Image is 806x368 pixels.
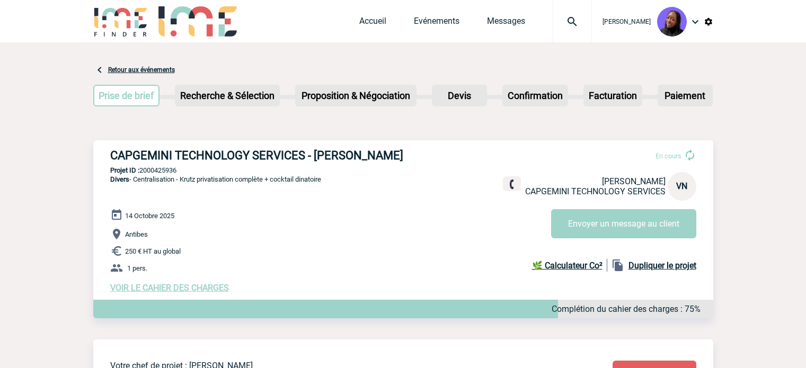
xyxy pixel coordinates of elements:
[657,7,687,37] img: 131349-0.png
[532,261,603,271] b: 🌿 Calculateur Co²
[127,264,147,272] span: 1 pers.
[584,86,641,105] p: Facturation
[125,212,174,220] span: 14 Octobre 2025
[628,261,696,271] b: Dupliquer le projet
[603,18,651,25] span: [PERSON_NAME]
[612,259,624,272] img: file_copy-black-24dp.png
[110,149,428,162] h3: CAPGEMINI TECHNOLOGY SERVICES - [PERSON_NAME]
[125,247,181,255] span: 250 € HT au global
[414,16,459,31] a: Evénements
[656,152,681,160] span: En cours
[93,6,148,37] img: IME-Finder
[94,86,159,105] p: Prise de brief
[176,86,279,105] p: Recherche & Sélection
[110,166,139,174] b: Projet ID :
[110,175,321,183] span: - Centralisation - Krutz privatisation complète + cocktail dinatoire
[296,86,415,105] p: Proposition & Négociation
[507,179,517,189] img: fixe.png
[125,230,148,238] span: Antibes
[487,16,525,31] a: Messages
[532,259,607,272] a: 🌿 Calculateur Co²
[503,86,567,105] p: Confirmation
[525,186,666,196] span: CAPGEMINI TECHNOLOGY SERVICES
[676,181,687,191] span: VN
[108,66,175,74] a: Retour aux événements
[433,86,486,105] p: Devis
[93,166,713,174] p: 2000425936
[602,176,666,186] span: [PERSON_NAME]
[110,175,129,183] span: Divers
[551,209,696,238] button: Envoyer un message au client
[110,283,229,293] a: VOIR LE CAHIER DES CHARGES
[359,16,386,31] a: Accueil
[659,86,712,105] p: Paiement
